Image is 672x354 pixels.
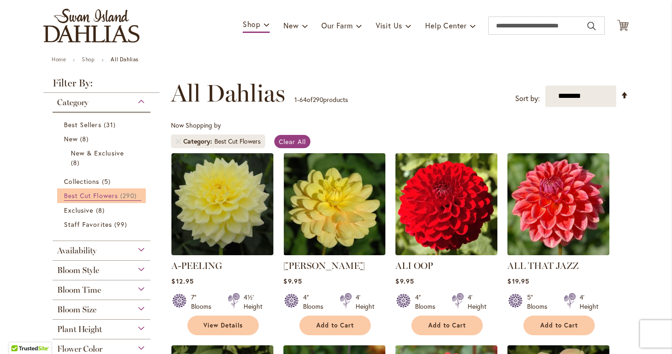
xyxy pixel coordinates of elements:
a: New &amp; Exclusive [71,148,134,167]
span: $12.95 [171,277,193,285]
strong: Filter By: [43,78,160,93]
span: Visit Us [376,21,402,30]
div: 4' Height [580,293,598,311]
span: Category [57,97,88,107]
span: 99 [114,220,129,229]
span: 31 [104,120,118,129]
div: 5" Blooms [527,293,553,311]
span: Help Center [425,21,467,30]
img: ALL THAT JAZZ [507,153,609,255]
a: Clear All [274,135,310,148]
button: Add to Cart [411,316,483,335]
span: Clear All [279,137,306,146]
span: Our Farm [321,21,352,30]
span: Best Cut Flowers [64,191,118,200]
span: 8 [96,205,107,215]
a: ALL THAT JAZZ [507,248,609,257]
span: New & Exclusive [71,149,124,157]
div: Best Cut Flowers [214,137,261,146]
div: 4' Height [356,293,374,311]
span: New [64,134,78,143]
span: 64 [299,95,307,104]
img: AHOY MATEY [283,153,385,255]
span: Category [183,137,214,146]
a: AHOY MATEY [283,248,385,257]
span: 290 [120,191,139,200]
span: Collections [64,177,100,186]
span: 8 [71,158,82,167]
a: Best Cut Flowers [64,191,141,201]
a: A-PEELING [171,260,222,271]
button: Add to Cart [299,316,371,335]
a: [PERSON_NAME] [283,260,365,271]
span: Add to Cart [428,322,466,329]
span: New [283,21,299,30]
a: ALI OOP [395,260,433,271]
span: Bloom Time [57,285,101,295]
span: Shop [243,19,261,29]
div: 4" Blooms [303,293,329,311]
div: 7" Blooms [191,293,217,311]
p: - of products [294,92,348,107]
span: Bloom Style [57,265,99,275]
span: 8 [80,134,91,144]
span: Now Shopping by [171,121,221,129]
span: View Details [203,322,243,329]
span: Bloom Size [57,305,96,315]
span: 5 [102,177,113,186]
a: ALI OOP [395,248,497,257]
a: A-Peeling [171,248,273,257]
span: 1 [294,95,297,104]
button: Add to Cart [523,316,595,335]
span: Add to Cart [540,322,578,329]
span: Add to Cart [316,322,354,329]
div: 4' Height [468,293,486,311]
a: ALL THAT JAZZ [507,260,579,271]
a: View Details [187,316,259,335]
label: Sort by: [515,90,540,107]
a: New [64,134,141,144]
span: $9.95 [395,277,414,285]
a: Shop [82,56,95,63]
a: Exclusive [64,205,141,215]
a: Staff Favorites [64,220,141,229]
span: Flower Color [57,344,102,354]
span: Plant Height [57,324,102,334]
span: Staff Favorites [64,220,112,229]
a: Collections [64,177,141,186]
span: Exclusive [64,206,93,215]
iframe: Launch Accessibility Center [7,322,32,347]
div: 4½' Height [244,293,262,311]
a: Best Sellers [64,120,141,129]
div: 4" Blooms [415,293,441,311]
img: A-Peeling [171,153,273,255]
a: store logo [43,9,139,43]
a: Home [52,56,66,63]
span: 290 [313,95,323,104]
span: Availability [57,246,96,256]
span: $9.95 [283,277,302,285]
img: ALI OOP [395,153,497,255]
span: $19.95 [507,277,529,285]
a: Remove Category Best Cut Flowers [176,139,181,144]
span: Best Sellers [64,120,101,129]
span: All Dahlias [171,80,285,107]
strong: All Dahlias [111,56,139,63]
